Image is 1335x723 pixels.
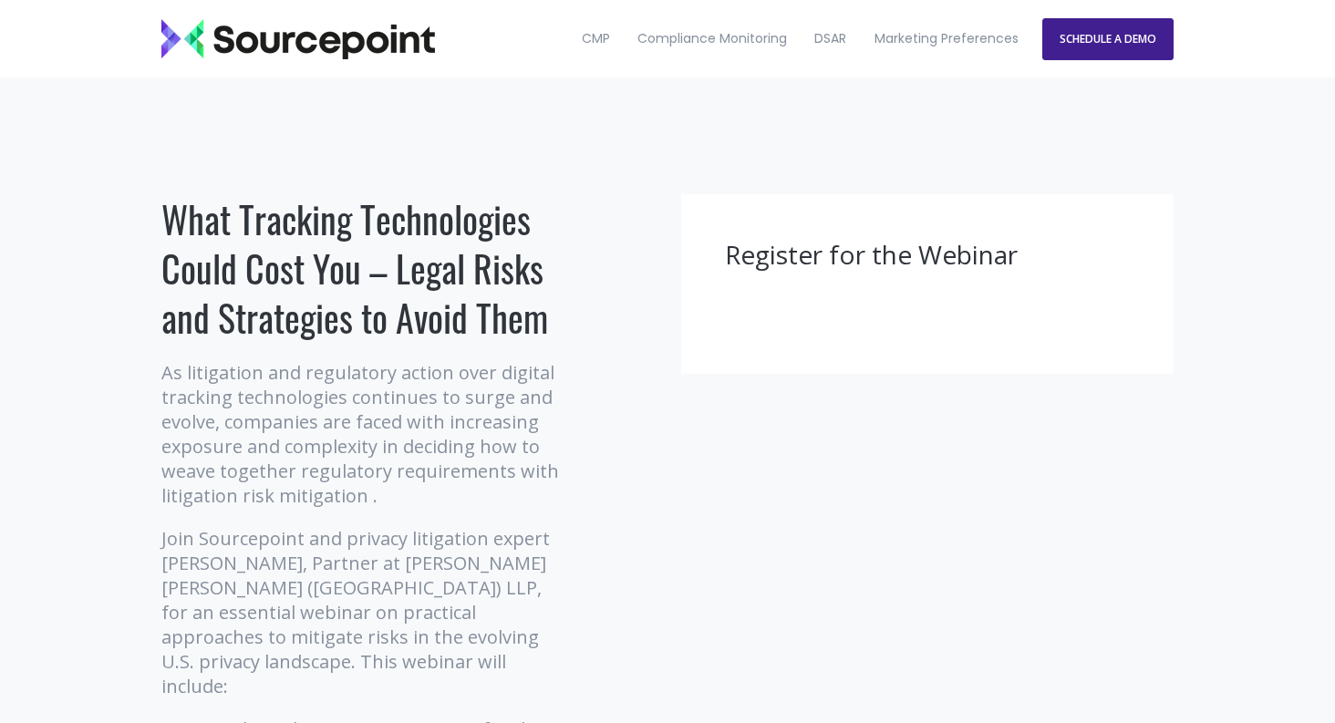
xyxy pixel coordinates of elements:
[161,526,567,698] p: Join Sourcepoint and privacy litigation expert [PERSON_NAME], Partner at [PERSON_NAME] [PERSON_NA...
[161,19,435,59] img: Sourcepoint_logo_black_transparent (2)-2
[725,238,1130,273] h3: Register for the Webinar
[161,360,567,508] p: As litigation and regulatory action over digital tracking technologies continues to surge and evo...
[1042,18,1174,60] a: SCHEDULE A DEMO
[161,194,567,342] h1: What Tracking Technologies Could Cost You – Legal Risks and Strategies to Avoid Them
